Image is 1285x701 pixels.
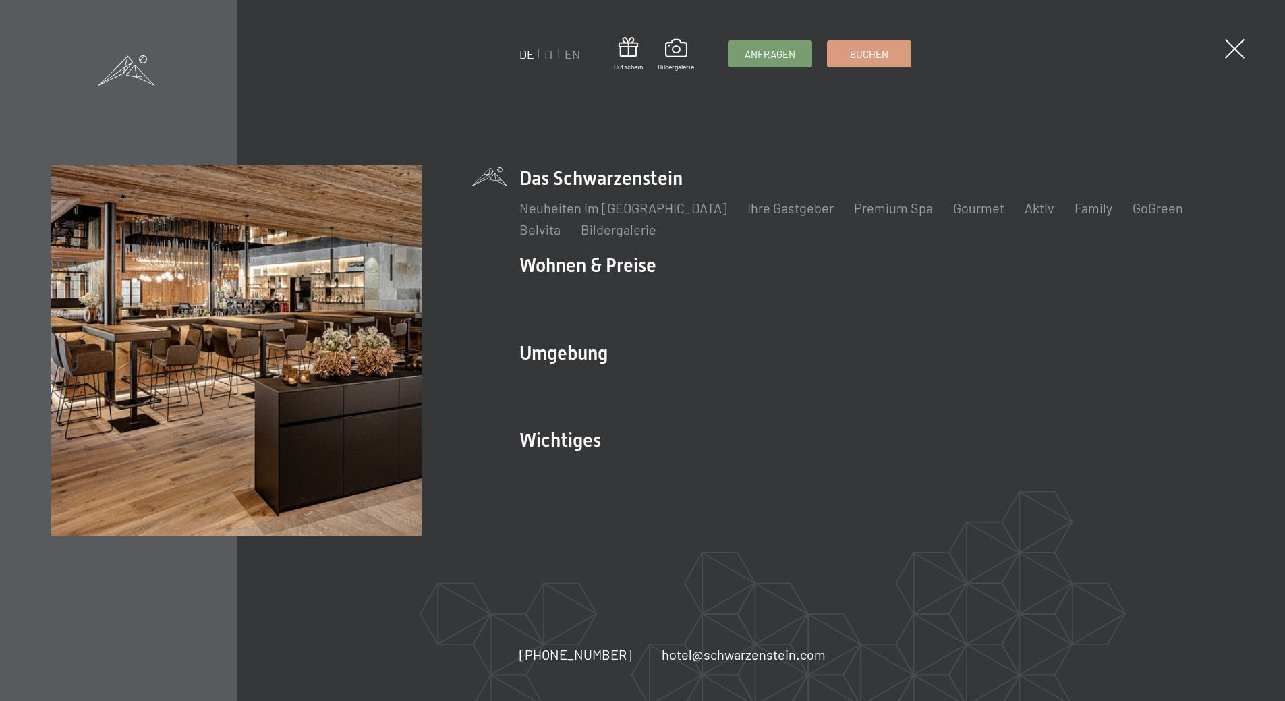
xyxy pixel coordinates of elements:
[544,47,554,61] a: IT
[854,200,933,216] a: Premium Spa
[519,645,632,664] a: [PHONE_NUMBER]
[614,37,643,72] a: Gutschein
[953,200,1004,216] a: Gourmet
[662,645,826,664] a: hotel@schwarzenstein.com
[1133,200,1183,216] a: GoGreen
[565,47,580,61] a: EN
[519,47,534,61] a: DE
[614,62,643,72] span: Gutschein
[581,221,656,237] a: Bildergalerie
[850,47,888,61] span: Buchen
[1025,200,1054,216] a: Aktiv
[729,41,811,67] a: Anfragen
[745,47,795,61] span: Anfragen
[747,200,834,216] a: Ihre Gastgeber
[519,221,561,237] a: Belvita
[658,62,694,72] span: Bildergalerie
[1075,200,1112,216] a: Family
[658,39,694,72] a: Bildergalerie
[51,165,422,536] img: Wellnesshotel Südtirol SCHWARZENSTEIN - Wellnessurlaub in den Alpen, Wandern und Wellness
[828,41,911,67] a: Buchen
[519,646,632,663] span: [PHONE_NUMBER]
[519,200,727,216] a: Neuheiten im [GEOGRAPHIC_DATA]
